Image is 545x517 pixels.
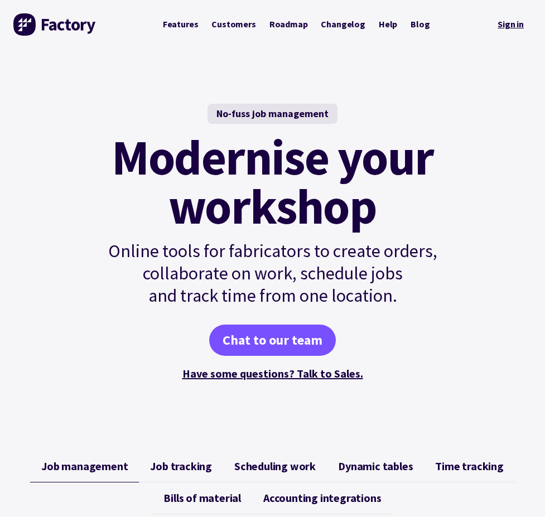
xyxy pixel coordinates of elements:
span: Job management [41,460,128,473]
p: Online tools for fabricators to create orders, collaborate on work, schedule jobs and track time ... [84,240,461,307]
div: No-fuss job management [208,104,337,124]
span: Time tracking [435,460,503,473]
a: Changelog [314,14,372,35]
span: Accounting integrations [263,491,381,505]
span: Scheduling work [234,460,316,473]
iframe: Chat Widget [489,463,545,517]
a: Help [372,14,404,35]
span: Bills of material [163,491,241,505]
span: Dynamic tables [338,460,413,473]
a: Customers [205,14,262,35]
img: Factory [13,13,97,36]
a: Chat to our team [209,325,336,356]
a: Blog [404,14,436,35]
a: Have some questions? Talk to Sales. [182,366,363,380]
mark: Modernise your workshop [112,133,433,231]
a: Features [156,14,205,35]
nav: Secondary Navigation [490,13,532,36]
nav: Primary Navigation [156,14,437,35]
span: Job tracking [150,460,212,473]
a: Sign in [490,13,532,36]
a: Roadmap [263,14,315,35]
